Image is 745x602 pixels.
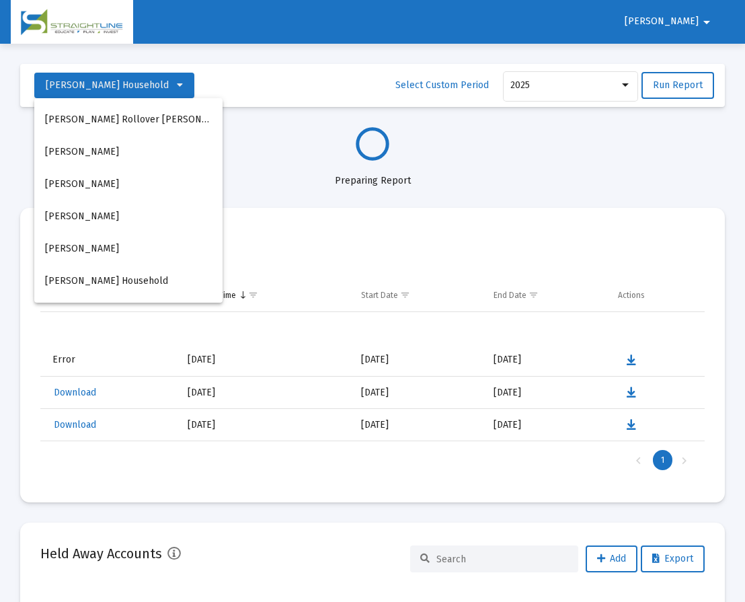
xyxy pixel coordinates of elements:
button: [PERSON_NAME] [34,136,223,168]
button: [PERSON_NAME] [34,168,223,200]
button: [PERSON_NAME] Rollover [PERSON_NAME] [34,104,223,136]
button: [PERSON_NAME] [34,200,223,233]
span: [PERSON_NAME] Household [45,275,168,287]
button: [PERSON_NAME] [34,233,223,265]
